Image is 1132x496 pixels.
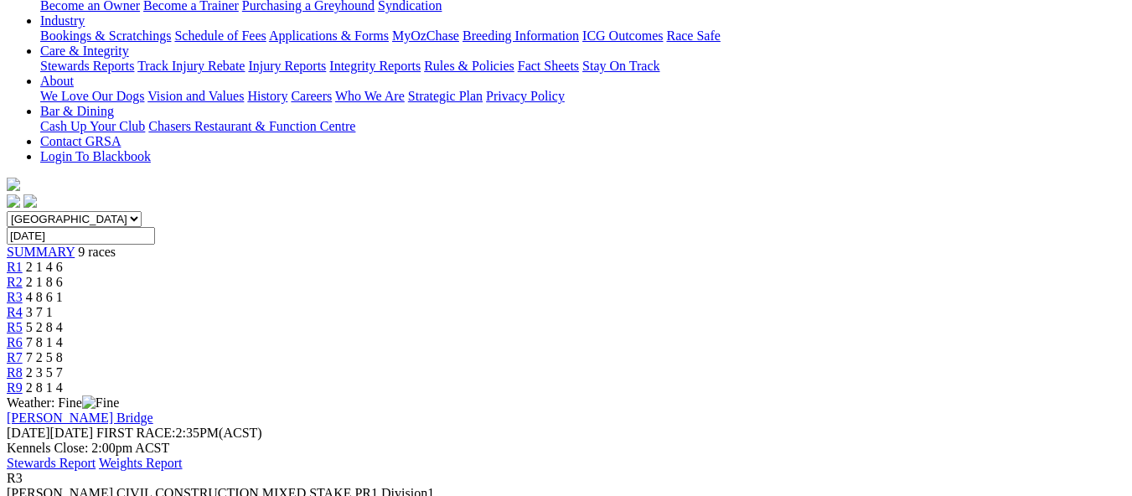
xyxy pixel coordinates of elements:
span: 2 8 1 4 [26,380,63,395]
a: Careers [291,89,332,103]
span: 2 1 4 6 [26,260,63,274]
div: Care & Integrity [40,59,1125,74]
div: Bar & Dining [40,119,1125,134]
a: Bar & Dining [40,104,114,118]
a: Who We Are [335,89,405,103]
span: 2:35PM(ACST) [96,426,262,440]
a: R7 [7,350,23,364]
a: R1 [7,260,23,274]
a: R2 [7,275,23,289]
a: History [247,89,287,103]
span: [DATE] [7,426,50,440]
span: 3 7 1 [26,305,53,319]
input: Select date [7,227,155,245]
a: Stewards Report [7,456,96,470]
a: Applications & Forms [269,28,389,43]
a: Strategic Plan [408,89,483,103]
a: Breeding Information [463,28,579,43]
a: Login To Blackbook [40,149,151,163]
a: Care & Integrity [40,44,129,58]
span: R3 [7,471,23,485]
a: R6 [7,335,23,349]
a: Weights Report [99,456,183,470]
a: Schedule of Fees [174,28,266,43]
img: facebook.svg [7,194,20,208]
a: R8 [7,365,23,380]
span: FIRST RACE: [96,426,175,440]
img: logo-grsa-white.png [7,178,20,191]
span: 7 8 1 4 [26,335,63,349]
div: About [40,89,1125,104]
a: We Love Our Dogs [40,89,144,103]
span: [DATE] [7,426,93,440]
a: Industry [40,13,85,28]
a: Privacy Policy [486,89,565,103]
span: Weather: Fine [7,395,119,410]
a: Chasers Restaurant & Function Centre [148,119,355,133]
a: Vision and Values [147,89,244,103]
span: 9 races [78,245,116,259]
a: SUMMARY [7,245,75,259]
a: R5 [7,320,23,334]
a: ICG Outcomes [582,28,663,43]
div: Industry [40,28,1125,44]
a: About [40,74,74,88]
img: twitter.svg [23,194,37,208]
span: 5 2 8 4 [26,320,63,334]
a: R9 [7,380,23,395]
a: Rules & Policies [424,59,514,73]
span: 2 1 8 6 [26,275,63,289]
a: Contact GRSA [40,134,121,148]
a: Integrity Reports [329,59,421,73]
a: R3 [7,290,23,304]
a: Cash Up Your Club [40,119,145,133]
a: Injury Reports [248,59,326,73]
a: Race Safe [666,28,720,43]
div: Kennels Close: 2:00pm ACST [7,441,1125,456]
a: Bookings & Scratchings [40,28,171,43]
a: Stewards Reports [40,59,134,73]
img: Fine [82,395,119,411]
a: Stay On Track [582,59,659,73]
span: 4 8 6 1 [26,290,63,304]
a: [PERSON_NAME] Bridge [7,411,153,425]
span: 2 3 5 7 [26,365,63,380]
a: MyOzChase [392,28,459,43]
a: Fact Sheets [518,59,579,73]
a: Track Injury Rebate [137,59,245,73]
a: R4 [7,305,23,319]
span: 7 2 5 8 [26,350,63,364]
